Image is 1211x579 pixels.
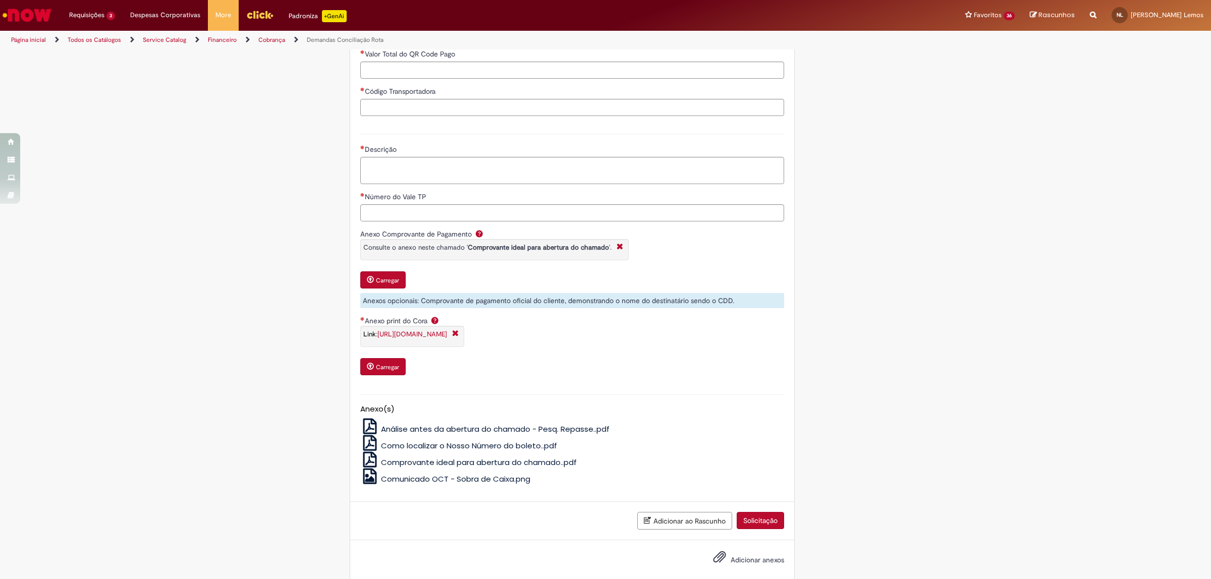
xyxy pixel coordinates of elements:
[208,36,237,44] a: Financeiro
[360,204,784,221] input: Número do Vale TP
[473,229,485,238] span: Ajuda para Anexo Comprovante de Pagamento
[363,330,447,338] span: :
[381,474,530,484] span: Comunicado OCT - Sobra de Caixa.png
[106,12,115,20] span: 3
[365,316,429,325] span: Anexo print do Cora
[11,36,46,44] a: Página inicial
[1117,12,1123,18] span: NL
[365,192,428,201] span: Número do Vale TP
[68,36,121,44] a: Todos os Catálogos
[360,62,784,79] input: Valor Total do QR Code Pago
[360,229,474,239] span: Anexo Comprovante de Pagamento
[360,193,365,197] span: Necessários
[637,512,732,530] button: Adicionar ao Rascunho
[360,405,784,414] h5: Anexo(s)
[360,424,610,434] a: Análise antes da abertura do chamado - Pesq. Repasse..pdf
[365,49,457,59] span: Valor Total do QR Code Pago
[360,474,531,484] a: Comunicado OCT - Sobra de Caixa.png
[737,512,784,529] button: Solicitação
[8,31,800,49] ul: Trilhas de página
[360,358,406,375] button: Carregar anexo de Anexo print do Cora Required
[130,10,200,20] span: Despesas Corporativas
[376,363,399,371] small: Carregar
[246,7,273,22] img: click_logo_yellow_360x200.png
[360,145,365,149] span: Necessários
[1030,11,1075,20] a: Rascunhos
[360,317,365,321] span: Necessários
[360,271,406,288] button: Carregar anexo de Anexo Comprovante de Pagamento
[360,99,784,116] input: Código Transportadora
[363,243,612,252] span: Consulte o anexo neste chamado ' '.
[429,316,441,324] span: Ajuda para Anexo print do Cora
[710,548,729,571] button: Adicionar anexos
[307,36,383,44] a: Demandas Conciliação Rota
[1038,10,1075,20] span: Rascunhos
[360,87,365,91] span: Necessários
[143,36,186,44] a: Service Catalog
[381,457,577,468] span: Comprovante ideal para abertura do chamado..pdf
[215,10,231,20] span: More
[450,329,461,339] i: Fechar More information Por question_anexar_o_print_do_hercules
[322,10,347,22] p: +GenAi
[974,10,1002,20] span: Favoritos
[731,555,784,564] span: Adicionar anexos
[289,10,347,22] div: Padroniza
[381,440,557,451] span: Como localizar o Nosso Número do boleto..pdf
[614,242,626,253] i: Fechar More information Por question_anexo_pix
[363,330,376,338] span: Link
[69,10,104,20] span: Requisições
[365,87,437,96] span: Código Transportadora
[360,50,365,54] span: Necessários
[376,276,399,284] small: Carregar
[381,424,610,434] span: Análise antes da abertura do chamado - Pesq. Repasse..pdf
[377,330,447,338] a: [URL][DOMAIN_NAME]
[1,5,53,25] img: ServiceNow
[360,293,784,308] div: Anexos opcionais: Comprovante de pagamento oficial do cliente, demonstrando o nome do destinatári...
[1004,12,1015,20] span: 36
[360,157,784,185] textarea: Descrição
[360,440,558,451] a: Como localizar o Nosso Número do boleto..pdf
[365,145,399,154] span: Descrição
[1131,11,1203,19] span: [PERSON_NAME] Lemos
[258,36,285,44] a: Cobrança
[360,457,577,468] a: Comprovante ideal para abertura do chamado..pdf
[468,243,609,252] strong: Comprovante ideal para abertura do chamado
